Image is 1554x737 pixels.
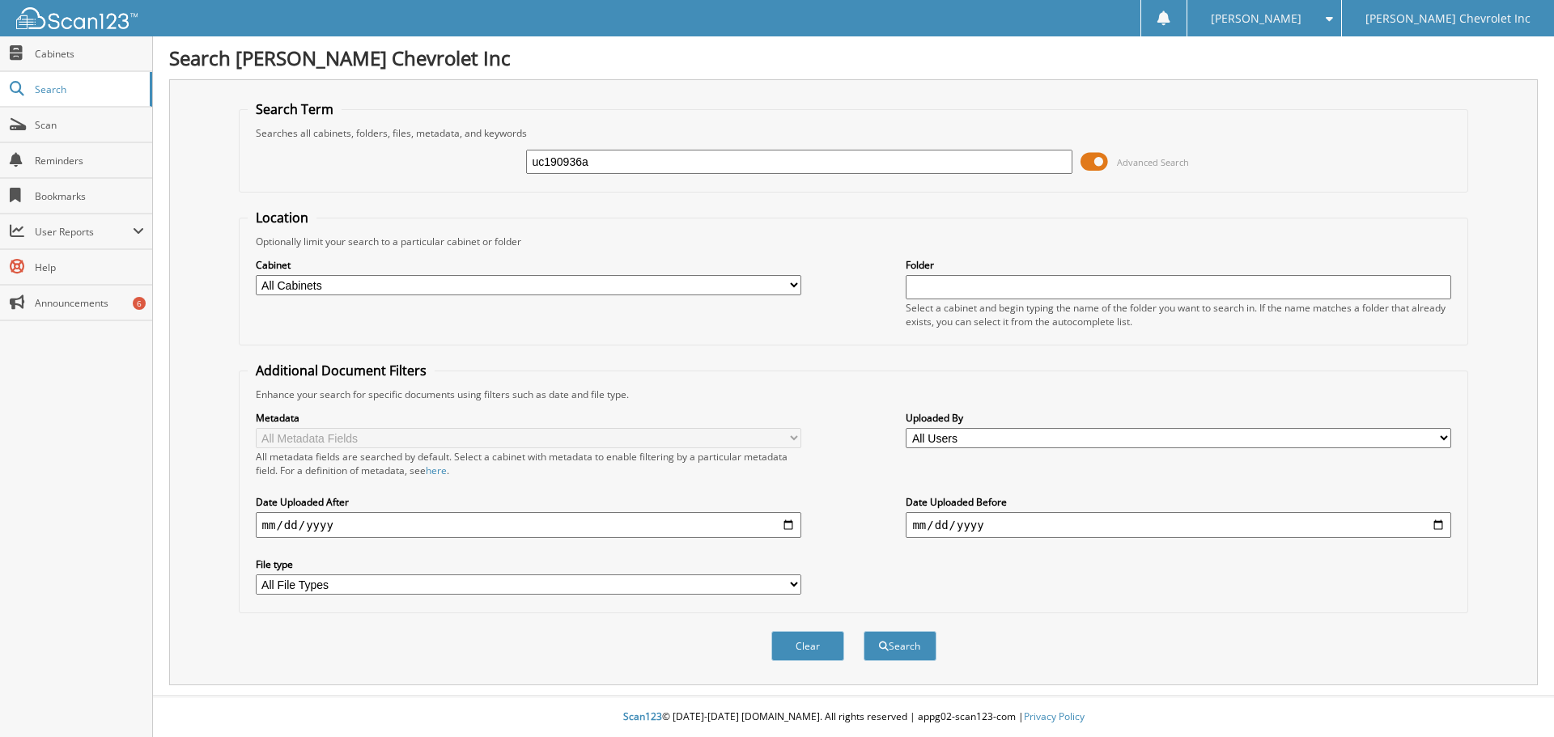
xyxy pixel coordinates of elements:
[35,118,144,132] span: Scan
[248,235,1460,248] div: Optionally limit your search to a particular cabinet or folder
[248,126,1460,140] div: Searches all cabinets, folders, files, metadata, and keywords
[35,296,144,310] span: Announcements
[906,512,1451,538] input: end
[248,209,316,227] legend: Location
[906,411,1451,425] label: Uploaded By
[248,362,435,379] legend: Additional Document Filters
[248,388,1460,401] div: Enhance your search for specific documents using filters such as date and file type.
[133,297,146,310] div: 6
[16,7,138,29] img: scan123-logo-white.svg
[256,557,801,571] label: File type
[256,258,801,272] label: Cabinet
[256,450,801,477] div: All metadata fields are searched by default. Select a cabinet with metadata to enable filtering b...
[35,189,144,203] span: Bookmarks
[1024,709,1085,723] a: Privacy Policy
[153,697,1554,737] div: © [DATE]-[DATE] [DOMAIN_NAME]. All rights reserved | appg02-scan123-com |
[1117,156,1189,168] span: Advanced Search
[256,495,801,509] label: Date Uploaded After
[256,411,801,425] label: Metadata
[1211,14,1301,23] span: [PERSON_NAME]
[35,225,133,239] span: User Reports
[35,47,144,61] span: Cabinets
[256,512,801,538] input: start
[771,631,844,661] button: Clear
[906,301,1451,328] div: Select a cabinet and begin typing the name of the folder you want to search in. If the name match...
[623,709,662,723] span: Scan123
[248,100,342,118] legend: Search Term
[1365,14,1531,23] span: [PERSON_NAME] Chevrolet Inc
[906,258,1451,272] label: Folder
[35,260,144,274] span: Help
[864,631,936,661] button: Search
[35,83,142,96] span: Search
[426,464,447,477] a: here
[35,154,144,167] span: Reminders
[906,495,1451,509] label: Date Uploaded Before
[169,44,1538,71] h1: Search [PERSON_NAME] Chevrolet Inc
